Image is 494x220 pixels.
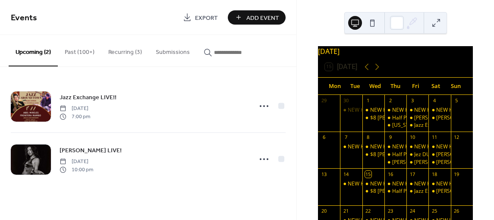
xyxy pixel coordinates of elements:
[340,107,362,114] div: NEW HAPPY HOUR 5-7PM!
[11,9,37,26] span: Events
[343,97,349,104] div: 30
[60,113,90,120] span: 7:00 pm
[387,134,393,141] div: 9
[149,35,197,66] button: Submissions
[60,158,93,166] span: [DATE]
[362,143,384,151] div: NEW HAPPY HOUR 5-7PM!
[384,107,406,114] div: NEW HAPPY HOUR 5-7PM!
[318,46,473,57] div: [DATE]
[9,35,58,66] button: Upcoming (2)
[60,166,93,173] span: 10:00 pm
[365,78,385,95] div: Wed
[414,180,478,188] div: NEW HAPPY HOUR 5-7PM!
[321,171,327,177] div: 13
[362,114,384,122] div: $8 Coco Chanels & Old Fashioneds
[228,10,286,25] button: Add Event
[370,151,461,158] div: $8 [PERSON_NAME] & Old Fashioneds
[392,107,456,114] div: NEW HAPPY HOUR 5-7PM!
[384,151,406,158] div: Half Price Bottles Of Wine!
[365,134,371,141] div: 8
[384,188,406,195] div: Half Price Bottles Of Wine!
[343,134,349,141] div: 7
[414,114,467,122] div: [PERSON_NAME] LIVE!
[384,114,406,122] div: Half Price Bottles Of Wine!
[453,171,460,177] div: 19
[414,143,478,151] div: NEW HAPPY HOUR 5-7PM!
[392,122,475,129] div: [US_STATE] [PERSON_NAME] LIVE!
[406,143,428,151] div: NEW HAPPY HOUR 5-7PM!
[392,143,456,151] div: NEW HAPPY HOUR 5-7PM!
[428,114,450,122] div: Jordan Taylor LIVE!
[414,159,467,166] div: [PERSON_NAME] LIVE!
[406,180,428,188] div: NEW HAPPY HOUR 5-7PM!
[340,143,362,151] div: NEW HAPPY HOUR 5-7PM!
[392,151,455,158] div: Half Price Bottles Of Wine!
[321,208,327,214] div: 20
[453,208,460,214] div: 26
[348,107,411,114] div: NEW HAPPY HOUR 5-7PM!
[387,171,393,177] div: 16
[406,114,428,122] div: Connie Pintor LIVE!
[436,159,489,166] div: [PERSON_NAME] LIVE!
[428,180,450,188] div: NEW HAPPY HOUR 5-7PM!
[409,134,415,141] div: 10
[343,208,349,214] div: 21
[60,93,116,102] span: Jazz Exchange LIVE!!
[365,171,371,177] div: 15
[428,188,450,195] div: Jordan Taylor LIVE!
[348,180,411,188] div: NEW HAPPY HOUR 5-7PM!
[60,145,122,155] a: [PERSON_NAME] LIVE!
[406,159,428,166] div: Jordan Taylor LIVE!
[101,35,149,66] button: Recurring (3)
[436,151,489,158] div: [PERSON_NAME] LIVE!
[406,78,426,95] div: Fri
[348,143,411,151] div: NEW HAPPY HOUR 5-7PM!
[436,188,489,195] div: [PERSON_NAME] LIVE!
[414,151,447,158] div: Jez DUO LIVE!
[384,122,406,129] div: Texas Hart LIVE!
[446,78,466,95] div: Sun
[362,188,384,195] div: $8 Coco Chanels & Old Fashioneds
[345,78,365,95] div: Tue
[392,180,456,188] div: NEW HAPPY HOUR 5-7PM!
[406,107,428,114] div: NEW HAPPY HOUR 5-7PM!
[428,151,450,158] div: Connie Pintor LIVE!
[431,208,437,214] div: 25
[431,171,437,177] div: 18
[387,208,393,214] div: 23
[406,188,428,195] div: Jazz Exchange LIVE!!
[428,143,450,151] div: NEW HAPPY HOUR 5-7PM!
[385,78,406,95] div: Thu
[176,10,224,25] a: Export
[362,107,384,114] div: NEW HAPPY HOUR 5-7PM!
[414,188,462,195] div: Jazz Exchange LIVE!!
[246,13,279,22] span: Add Event
[370,114,461,122] div: $8 [PERSON_NAME] & Old Fashioneds
[431,134,437,141] div: 11
[453,97,460,104] div: 5
[414,107,478,114] div: NEW HAPPY HOUR 5-7PM!
[384,159,406,166] div: Jordan Taylor LIVE
[406,122,428,129] div: Jazz Exchange LIVE!!
[370,188,461,195] div: $8 [PERSON_NAME] & Old Fashioneds
[409,208,415,214] div: 24
[387,97,393,104] div: 2
[409,97,415,104] div: 3
[406,151,428,158] div: Jez DUO LIVE!
[370,180,434,188] div: NEW HAPPY HOUR 5-7PM!
[60,92,116,102] a: Jazz Exchange LIVE!!
[195,13,218,22] span: Export
[321,134,327,141] div: 6
[340,180,362,188] div: NEW HAPPY HOUR 5-7PM!
[436,114,489,122] div: [PERSON_NAME] LIVE!
[409,171,415,177] div: 17
[453,134,460,141] div: 12
[321,97,327,104] div: 29
[370,107,434,114] div: NEW HAPPY HOUR 5-7PM!
[343,171,349,177] div: 14
[428,159,450,166] div: Jordan Taylor LIVE!
[428,107,450,114] div: NEW HAPPY HOUR 5-7PM!
[365,97,371,104] div: 1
